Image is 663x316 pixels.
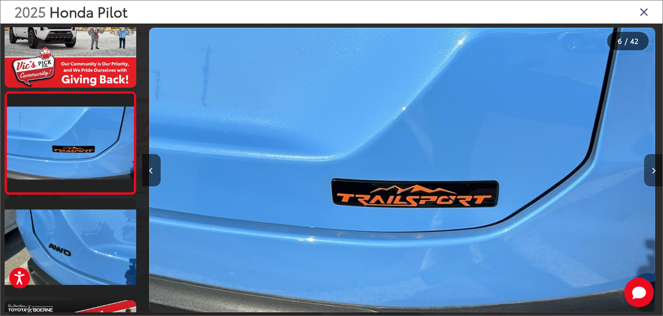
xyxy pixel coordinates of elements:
[142,28,663,312] div: 2025 Honda Pilot TrailSport 5
[624,278,654,307] svg: Start Chat
[624,38,628,44] span: /
[618,36,622,46] span: 6
[142,154,161,186] button: Previous image
[630,36,639,46] span: 42
[639,6,649,18] i: Close gallery
[624,278,654,307] button: Toggle Chat Window
[14,1,46,21] span: 2025
[149,28,655,312] img: 2025 Honda Pilot TrailSport
[3,210,137,285] img: 2025 Honda Pilot TrailSport
[6,107,135,179] img: 2025 Honda Pilot TrailSport
[644,154,663,186] button: Next image
[49,1,127,21] span: Honda Pilot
